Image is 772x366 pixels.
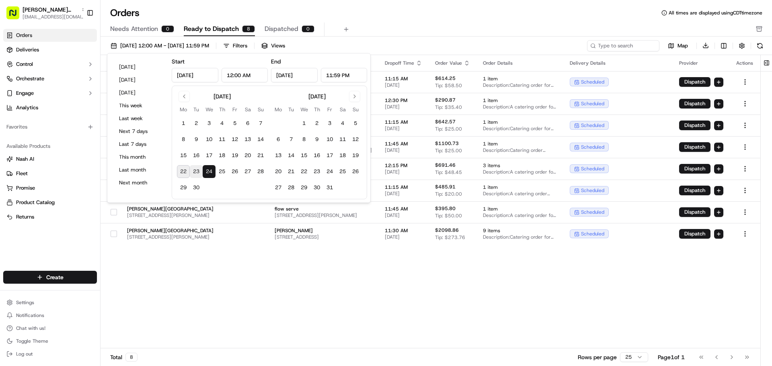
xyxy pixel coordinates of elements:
[310,181,323,194] button: 30
[177,105,190,114] th: Monday
[16,325,45,331] span: Chat with us!
[6,213,94,221] a: Returns
[669,10,762,16] span: All times are displayed using CDT timezone
[177,133,190,146] button: 8
[16,312,44,319] span: Notifications
[385,190,422,197] span: [DATE]
[16,61,33,68] span: Control
[177,181,190,194] button: 29
[115,61,164,73] button: [DATE]
[228,133,241,146] button: 12
[336,149,349,162] button: 18
[310,117,323,130] button: 2
[23,14,87,20] button: [EMAIL_ADDRESS][DOMAIN_NAME]
[385,119,422,125] span: 11:15 AM
[16,125,23,131] img: 1736555255976-a54dd68f-1ca7-489b-9aae-adbdc363a1c4
[581,122,604,129] span: scheduled
[177,149,190,162] button: 15
[110,24,158,34] span: Needs Attention
[111,146,114,153] span: •
[385,125,422,132] span: [DATE]
[203,133,216,146] button: 10
[483,104,557,110] span: Description: A catering order for 10 people, including a Group Bowl Bar with grilled chicken, var...
[228,117,241,130] button: 5
[3,323,97,334] button: Chat with us!
[5,176,65,191] a: 📗Knowledge Base
[241,149,254,162] button: 20
[120,42,209,49] span: [DATE] 12:00 AM - [DATE] 11:59 PM
[3,101,97,114] a: Analytics
[336,117,349,130] button: 4
[435,126,462,132] span: Tip: $25.00
[679,77,710,87] button: Dispatch
[115,164,164,176] button: Last month
[16,299,34,306] span: Settings
[385,82,422,88] span: [DATE]
[272,105,285,114] th: Monday
[190,133,203,146] button: 9
[385,184,422,190] span: 11:15 AM
[298,165,310,178] button: 22
[3,58,97,71] button: Control
[8,117,21,130] img: Liam S.
[275,206,372,212] span: flow serve
[254,133,267,146] button: 14
[6,155,94,163] a: Nash AI
[115,177,164,188] button: Next month
[483,184,557,190] span: 1 item
[172,68,218,82] input: Date
[298,133,310,146] button: 8
[570,60,666,66] div: Delivery Details
[3,121,97,133] div: Favorites
[581,209,604,215] span: scheduled
[581,231,604,237] span: scheduled
[272,181,285,194] button: 27
[285,181,298,194] button: 28
[678,42,688,49] span: Map
[435,60,470,66] div: Order Value
[203,149,216,162] button: 17
[272,165,285,178] button: 20
[16,75,44,82] span: Orchestrate
[17,77,31,91] img: 5e9a9d7314ff4150bce227a61376b483.jpg
[679,164,710,174] button: Dispatch
[127,234,214,240] span: [STREET_ADDRESS][PERSON_NAME]
[658,353,685,361] div: Page 1 of 1
[736,60,754,66] div: Actions
[285,105,298,114] th: Tuesday
[385,141,422,147] span: 11:45 AM
[115,87,164,98] button: [DATE]
[16,170,28,177] span: Fleet
[3,29,97,42] a: Orders
[115,126,164,137] button: Next 7 days
[298,117,310,130] button: 1
[190,181,203,194] button: 30
[190,165,203,178] button: 23
[16,184,35,192] span: Promise
[254,105,267,114] th: Sunday
[581,100,604,107] span: scheduled
[115,113,164,124] button: Last week
[435,75,456,82] span: $614.25
[8,32,146,45] p: Welcome 👋
[349,105,362,114] th: Sunday
[754,40,766,51] button: Refresh
[216,105,228,114] th: Thursday
[483,190,557,197] span: Description: A catering order including a group bowl bar with grilled chicken, various toppings, ...
[16,213,34,221] span: Returns
[254,165,267,178] button: 28
[16,199,55,206] span: Product Catalog
[125,103,146,112] button: See all
[161,25,174,33] div: 0
[16,32,32,39] span: Orders
[258,40,289,51] button: Views
[6,170,94,177] a: Fleet
[435,184,456,190] span: $485.91
[308,92,326,100] div: [DATE]
[321,68,368,82] input: Time
[385,162,422,169] span: 12:15 PM
[336,105,349,114] th: Saturday
[483,212,557,219] span: Description: A catering order for 20 people, including a group bowl bar with grilled steak, vario...
[435,213,462,219] span: Tip: $50.00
